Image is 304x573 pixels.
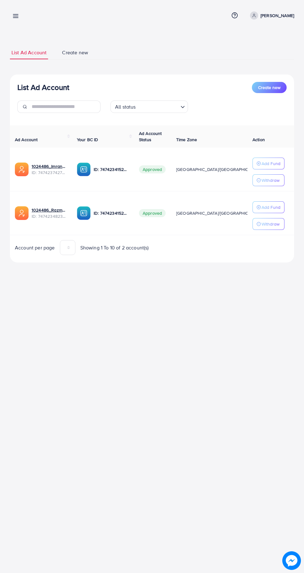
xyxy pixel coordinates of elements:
[77,137,98,143] span: Your BC ID
[253,201,284,213] button: Add Fund
[253,137,265,143] span: Action
[139,130,162,143] span: Ad Account Status
[80,244,149,251] span: Showing 1 To 10 of 2 account(s)
[32,207,67,213] a: 1024486_Razman_1740230915595
[77,206,91,220] img: ic-ba-acc.ded83a64.svg
[176,210,262,216] span: [GEOGRAPHIC_DATA]/[GEOGRAPHIC_DATA]
[253,158,284,169] button: Add Fund
[139,165,166,173] span: Approved
[262,160,280,167] p: Add Fund
[261,12,294,19] p: [PERSON_NAME]
[77,163,91,176] img: ic-ba-acc.ded83a64.svg
[94,166,129,173] p: ID: 7474234152863678481
[262,204,280,211] p: Add Fund
[15,206,29,220] img: ic-ads-acc.e4c84228.svg
[32,163,67,169] a: 1024486_Imran_1740231528988
[94,209,129,217] p: ID: 7474234152863678481
[253,218,284,230] button: Withdraw
[32,169,67,176] span: ID: 7474237427478233089
[114,102,137,111] span: All status
[262,220,279,228] p: Withdraw
[110,101,188,113] div: Search for option
[248,11,294,20] a: [PERSON_NAME]
[32,213,67,219] span: ID: 7474234823184416769
[258,84,280,91] span: Create new
[282,551,301,570] img: image
[262,177,279,184] p: Withdraw
[176,166,262,172] span: [GEOGRAPHIC_DATA]/[GEOGRAPHIC_DATA]
[62,49,88,56] span: Create new
[32,207,67,220] div: <span class='underline'>1024486_Razman_1740230915595</span></br>7474234823184416769
[253,174,284,186] button: Withdraw
[15,163,29,176] img: ic-ads-acc.e4c84228.svg
[176,137,197,143] span: Time Zone
[15,137,38,143] span: Ad Account
[32,163,67,176] div: <span class='underline'>1024486_Imran_1740231528988</span></br>7474237427478233089
[138,101,178,111] input: Search for option
[252,82,287,93] button: Create new
[139,209,166,217] span: Approved
[15,244,55,251] span: Account per page
[11,49,47,56] span: List Ad Account
[17,83,69,92] h3: List Ad Account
